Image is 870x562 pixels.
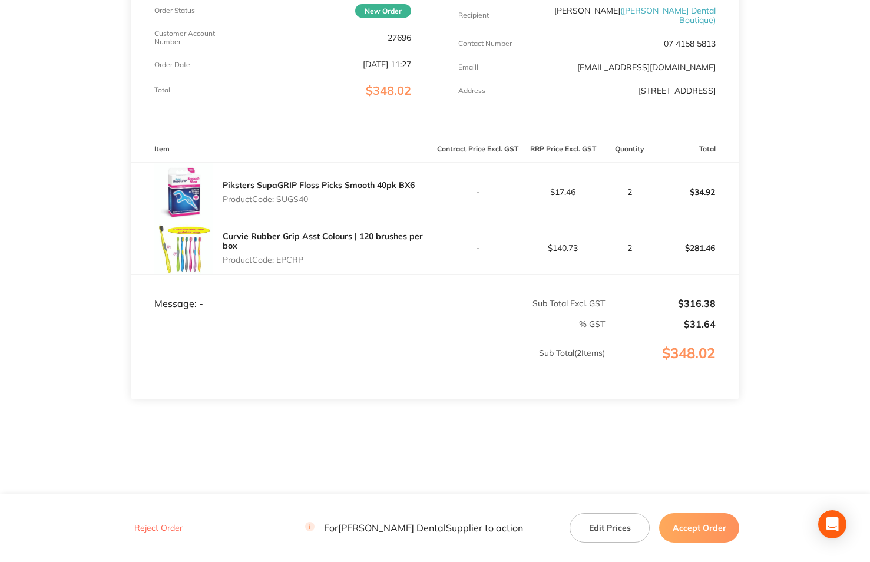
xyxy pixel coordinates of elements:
p: 2 [606,243,654,253]
div: Open Intercom Messenger [818,510,846,538]
p: $281.46 [655,234,739,262]
p: $31.64 [606,319,716,329]
p: $348.02 [606,345,739,385]
a: [EMAIL_ADDRESS][DOMAIN_NAME] [577,62,716,72]
p: Sub Total Excl. GST [435,299,605,308]
p: $34.92 [655,178,739,206]
th: RRP Price Excl. GST [520,135,606,163]
p: Recipient [458,11,489,19]
span: ( [PERSON_NAME] Dental Boutique ) [620,5,716,25]
p: Emaill [458,63,478,71]
p: Contact Number [458,39,512,48]
button: Reject Order [131,523,186,533]
p: $316.38 [606,298,716,309]
p: Product Code: EPCRP [223,255,435,265]
p: 07 4158 5813 [664,39,716,48]
a: Piksters SupaGRIP Floss Picks Smooth 40pk BX6 [223,180,415,190]
img: NjJmN3o1dA [154,222,213,274]
img: eWRkazMxag [154,163,213,222]
p: - [435,187,520,197]
th: Item [131,135,435,163]
p: $140.73 [521,243,605,253]
th: Total [654,135,740,163]
button: Edit Prices [570,513,650,543]
p: Product Code: SUGS40 [223,194,415,204]
td: Message: - [131,274,435,309]
p: Total [154,86,170,94]
p: $17.46 [521,187,605,197]
a: Curvie Rubber Grip Asst Colours | 120 brushes per box [223,231,423,251]
p: 2 [606,187,654,197]
span: New Order [355,4,411,18]
p: Customer Account Number [154,29,240,46]
p: 27696 [388,33,411,42]
p: Address [458,87,485,95]
p: [DATE] 11:27 [363,59,411,69]
th: Contract Price Excl. GST [435,135,520,163]
p: - [435,243,520,253]
span: $348.02 [366,83,411,98]
p: % GST [131,319,605,329]
p: For [PERSON_NAME] Dental Supplier to action [305,522,523,533]
p: [PERSON_NAME] [544,6,716,25]
p: Sub Total ( 2 Items) [131,348,605,381]
p: Order Date [154,61,190,69]
p: Order Status [154,6,195,15]
th: Quantity [606,135,654,163]
p: [STREET_ADDRESS] [639,86,716,95]
button: Accept Order [659,513,739,543]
